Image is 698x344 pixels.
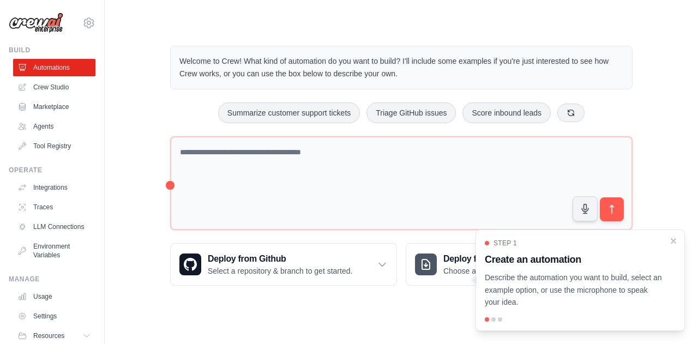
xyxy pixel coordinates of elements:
[485,252,663,267] h3: Create an automation
[485,271,663,309] p: Describe the automation you want to build, select an example option, or use the microphone to spe...
[443,265,535,276] p: Choose a zip file to upload.
[179,55,623,80] p: Welcome to Crew! What kind of automation do you want to build? I'll include some examples if you'...
[208,265,352,276] p: Select a repository & branch to get started.
[13,179,95,196] a: Integrations
[9,46,95,55] div: Build
[13,198,95,216] a: Traces
[218,102,360,123] button: Summarize customer support tickets
[13,98,95,116] a: Marketplace
[13,218,95,236] a: LLM Connections
[13,79,95,96] a: Crew Studio
[366,102,456,123] button: Triage GitHub issues
[669,237,678,245] button: Close walkthrough
[643,292,698,344] iframe: Chat Widget
[13,59,95,76] a: Automations
[13,288,95,305] a: Usage
[462,102,551,123] button: Score inbound leads
[9,275,95,283] div: Manage
[13,307,95,325] a: Settings
[9,166,95,174] div: Operate
[13,238,95,264] a: Environment Variables
[9,13,63,33] img: Logo
[443,252,535,265] h3: Deploy from zip file
[33,331,64,340] span: Resources
[13,118,95,135] a: Agents
[13,137,95,155] a: Tool Registry
[494,239,517,248] span: Step 1
[208,252,352,265] h3: Deploy from Github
